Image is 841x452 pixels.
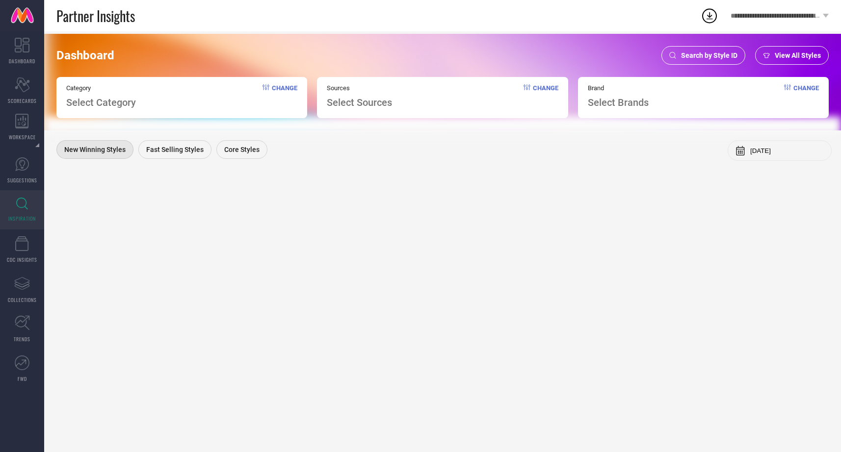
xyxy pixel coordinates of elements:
span: Core Styles [224,146,260,153]
span: Select Brands [588,97,649,108]
span: SCORECARDS [8,97,37,104]
span: Change [793,84,819,108]
span: Change [272,84,297,108]
div: Open download list [701,7,718,25]
span: Change [533,84,558,108]
span: DASHBOARD [9,57,35,65]
span: Fast Selling Styles [146,146,204,153]
span: COLLECTIONS [8,296,37,303]
span: Search by Style ID [681,51,737,59]
span: New Winning Styles [64,146,126,153]
span: Dashboard [56,49,114,62]
span: Sources [327,84,392,92]
span: INSPIRATION [8,215,36,222]
span: Category [66,84,136,92]
span: FWD [18,375,27,382]
input: Select month [750,147,824,154]
span: Select Category [66,97,136,108]
span: Brand [588,84,649,92]
span: WORKSPACE [9,133,36,141]
span: CDC INSIGHTS [7,256,37,263]
span: SUGGESTIONS [7,176,37,184]
span: Partner Insights [56,6,135,26]
span: TRENDS [14,335,30,343]
span: View All Styles [775,51,821,59]
span: Select Sources [327,97,392,108]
